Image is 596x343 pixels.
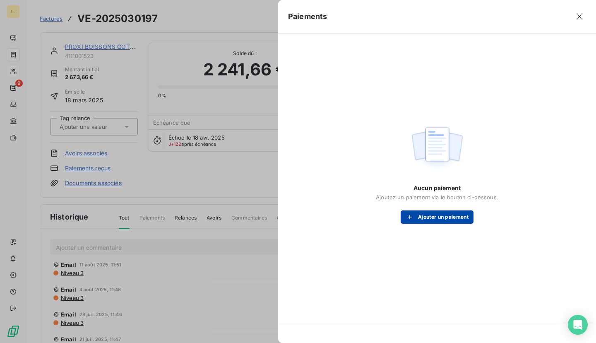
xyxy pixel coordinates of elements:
div: Open Intercom Messenger [568,315,588,335]
span: Aucun paiement [413,184,461,192]
img: empty state [411,123,464,174]
button: Ajouter un paiement [401,210,473,224]
h5: Paiements [288,11,327,22]
span: Ajoutez un paiement via le bouton ci-dessous. [376,194,498,200]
